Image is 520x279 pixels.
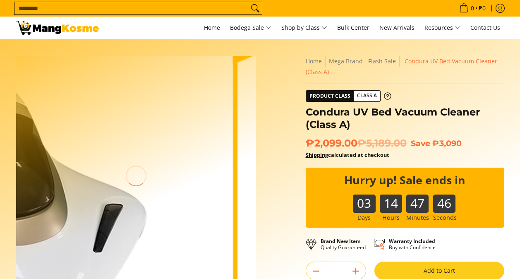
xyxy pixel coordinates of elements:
p: Buy with Confidence [389,238,436,250]
p: Quality Guaranteed [321,238,366,250]
span: New Arrivals [379,24,415,31]
span: Save [411,138,430,148]
a: Home [306,57,322,65]
del: ₱5,189.00 [357,137,407,149]
span: ₱3,090 [432,138,462,148]
strong: Brand New Item [321,238,361,245]
span: 0 [470,5,475,11]
a: Shipping [306,151,328,159]
a: New Arrivals [375,17,419,39]
span: Bulk Center [337,24,369,31]
button: Add [346,265,366,278]
h1: Condura UV Bed Vacuum Cleaner (Class A) [306,106,504,131]
button: Search [249,2,262,14]
strong: calculated at checkout [306,151,389,159]
a: Bulk Center [333,17,374,39]
span: Contact Us [470,24,500,31]
a: Resources [420,17,465,39]
a: Mega Brand - Flash Sale [329,57,396,65]
button: Subtract [306,265,326,278]
span: Bodega Sale [230,23,271,33]
strong: Warranty Included [389,238,435,245]
b: 47 [406,195,429,204]
nav: Main Menu [107,17,504,39]
span: • [457,4,488,13]
a: Product Class Class A [306,90,391,102]
span: Shop by Class [281,23,327,33]
span: ₱2,099.00 [306,137,407,149]
span: Class A [354,91,380,101]
a: Shop by Class [277,17,331,39]
span: ₱0 [477,5,487,11]
span: Product Class [306,91,354,101]
a: Contact Us [466,17,504,39]
nav: Breadcrumbs [306,56,504,77]
span: Resources [424,23,460,33]
a: Bodega Sale [226,17,276,39]
b: 46 [433,195,455,204]
img: Condura UV Bed Vacuum Cleaner - Pamasko Sale l Mang Kosme [16,21,99,35]
span: Condura UV Bed Vacuum Cleaner (Class A) [306,57,497,76]
a: Home [200,17,224,39]
span: Home [204,24,220,31]
b: 03 [353,195,375,204]
b: 14 [380,195,402,204]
